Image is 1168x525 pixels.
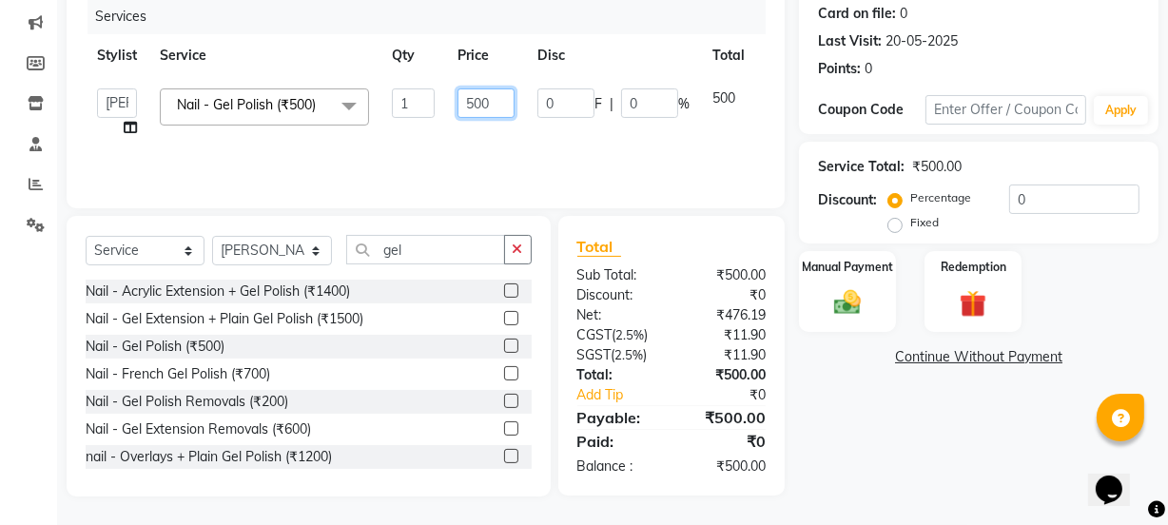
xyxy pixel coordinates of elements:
span: Total [577,237,621,257]
div: Nail - French Gel Polish (₹700) [86,364,270,384]
div: ₹11.90 [672,345,780,365]
a: Continue Without Payment [803,347,1155,367]
span: 2.5% [616,327,645,342]
div: Nail - Gel Extension Removals (₹600) [86,419,311,439]
div: Sub Total: [563,265,672,285]
span: 2.5% [615,347,644,362]
div: Discount: [818,190,877,210]
div: ₹500.00 [672,265,780,285]
img: _gift.svg [951,287,995,321]
a: Add Tip [563,385,690,405]
input: Enter Offer / Coupon Code [925,95,1086,125]
div: ( ) [563,345,672,365]
span: Nail - Gel Polish (₹500) [177,96,316,113]
button: Apply [1094,96,1148,125]
span: CGST [577,326,613,343]
div: ₹11.90 [672,325,780,345]
div: ₹500.00 [672,457,780,476]
div: Last Visit: [818,31,882,51]
th: Stylist [86,34,148,77]
div: Discount: [563,285,672,305]
th: Qty [380,34,446,77]
div: Points: [818,59,861,79]
div: Nail - Gel Extension + Plain Gel Polish (₹1500) [86,309,363,329]
div: Nail - Gel Polish (₹500) [86,337,224,357]
div: Nail - Gel Polish Removals (₹200) [86,392,288,412]
th: Service [148,34,380,77]
span: | [610,94,613,114]
th: Action [756,34,819,77]
div: ₹500.00 [912,157,962,177]
iframe: chat widget [1088,449,1149,506]
div: nail - Overlays + Plain Gel Polish (₹1200) [86,447,332,467]
label: Percentage [910,189,971,206]
input: Search or Scan [346,235,504,264]
div: ₹476.19 [672,305,780,325]
th: Price [446,34,526,77]
span: 500 [712,89,735,107]
div: Total: [563,365,672,385]
div: ( ) [563,325,672,345]
div: 20-05-2025 [886,31,958,51]
div: Paid: [563,430,672,453]
img: _cash.svg [826,287,869,319]
div: Coupon Code [818,100,925,120]
div: Net: [563,305,672,325]
div: ₹0 [672,430,780,453]
label: Redemption [941,259,1006,276]
div: 0 [865,59,872,79]
span: F [594,94,602,114]
div: ₹0 [672,285,780,305]
div: ₹500.00 [672,406,780,429]
div: 0 [900,4,907,24]
div: Nail - Acrylic Extension + Gel Polish (₹1400) [86,282,350,301]
div: ₹0 [690,385,780,405]
th: Total [701,34,756,77]
span: SGST [577,346,612,363]
span: % [678,94,690,114]
div: Service Total: [818,157,905,177]
div: ₹500.00 [672,365,780,385]
label: Fixed [910,214,939,231]
div: Payable: [563,406,672,429]
th: Disc [526,34,701,77]
div: Card on file: [818,4,896,24]
a: x [316,96,324,113]
label: Manual Payment [802,259,893,276]
div: Balance : [563,457,672,476]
